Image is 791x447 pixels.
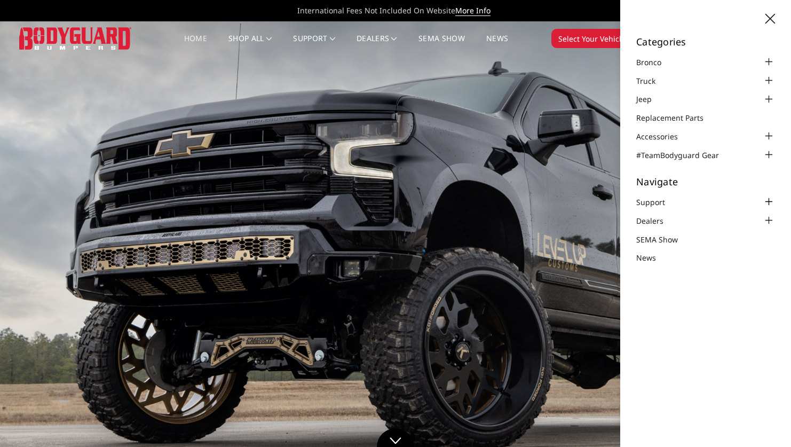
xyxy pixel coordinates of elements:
[636,131,691,142] a: Accessories
[19,27,131,49] img: BODYGUARD BUMPERS
[636,57,675,68] a: Bronco
[636,93,665,105] a: Jeep
[486,35,508,56] a: News
[636,197,678,208] a: Support
[636,150,732,161] a: #TeamBodyguard Gear
[228,35,272,56] a: shop all
[357,35,397,56] a: Dealers
[636,215,677,226] a: Dealers
[293,35,335,56] a: Support
[558,33,626,44] span: Select Your Vehicle
[636,37,775,46] h5: Categories
[455,5,491,16] a: More Info
[377,428,414,447] a: Click to Down
[551,29,644,48] button: Select Your Vehicle
[636,75,669,87] a: Truck
[418,35,465,56] a: SEMA Show
[636,112,717,123] a: Replacement Parts
[636,177,775,186] h5: Navigate
[636,252,669,263] a: News
[184,35,207,56] a: Home
[636,234,691,245] a: SEMA Show
[738,396,791,447] iframe: Chat Widget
